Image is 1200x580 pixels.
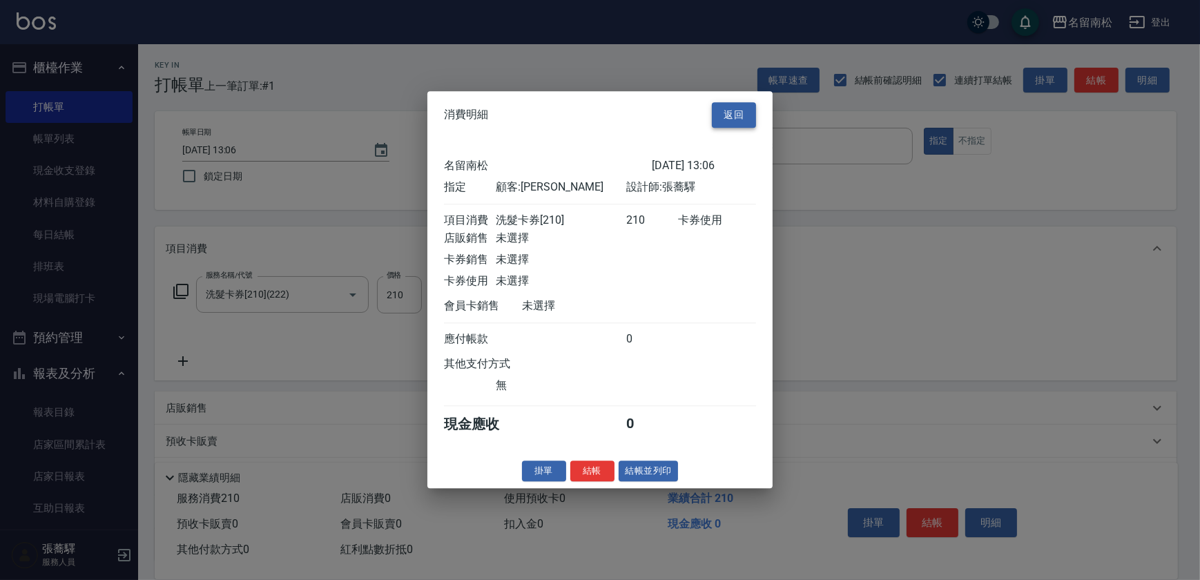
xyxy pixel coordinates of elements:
div: 無 [496,378,626,393]
div: 設計師: 張蕎驛 [626,180,756,195]
div: 項目消費 [444,213,496,228]
div: 洗髮卡券[210] [496,213,626,228]
div: 未選擇 [496,231,626,246]
div: 其他支付方式 [444,357,548,371]
div: 卡券使用 [444,274,496,289]
div: 名留南松 [444,159,652,173]
button: 掛單 [522,461,566,482]
div: 未選擇 [522,299,652,313]
div: 0 [626,332,678,347]
div: 現金應收 [444,415,522,434]
div: 會員卡銷售 [444,299,522,313]
div: 卡券銷售 [444,253,496,267]
div: 顧客: [PERSON_NAME] [496,180,626,195]
button: 返回 [712,102,756,128]
div: 店販銷售 [444,231,496,246]
div: 未選擇 [496,274,626,289]
div: 210 [626,213,678,228]
button: 結帳並列印 [619,461,679,482]
button: 結帳 [570,461,614,482]
div: 卡券使用 [678,213,756,228]
div: 未選擇 [496,253,626,267]
div: 應付帳款 [444,332,496,347]
div: 指定 [444,180,496,195]
div: 0 [626,415,678,434]
span: 消費明細 [444,108,488,122]
div: [DATE] 13:06 [652,159,756,173]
